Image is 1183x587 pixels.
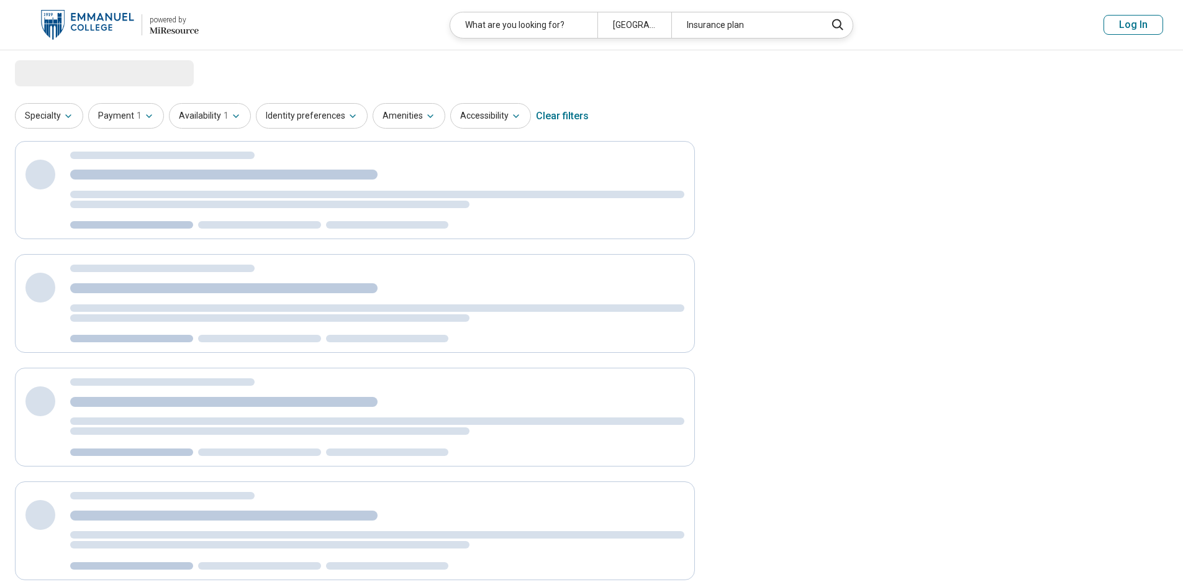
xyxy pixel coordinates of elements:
[671,12,818,38] div: Insurance plan
[15,60,119,85] span: Loading...
[536,101,589,131] div: Clear filters
[150,14,199,25] div: powered by
[20,10,199,40] a: Emmanuel Collegepowered by
[450,12,597,38] div: What are you looking for?
[137,109,142,122] span: 1
[224,109,229,122] span: 1
[41,10,134,40] img: Emmanuel College
[450,103,531,129] button: Accessibility
[88,103,164,129] button: Payment1
[373,103,445,129] button: Amenities
[256,103,368,129] button: Identity preferences
[1104,15,1163,35] button: Log In
[597,12,671,38] div: [GEOGRAPHIC_DATA]
[169,103,251,129] button: Availability1
[15,103,83,129] button: Specialty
